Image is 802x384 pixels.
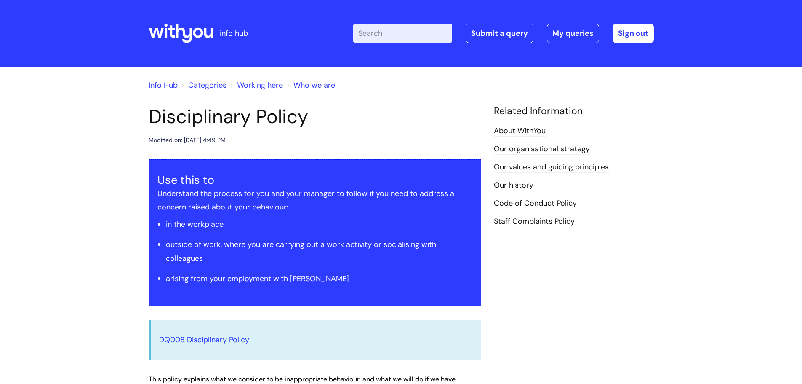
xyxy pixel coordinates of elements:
a: Code of Conduct Policy [494,198,577,209]
a: My queries [547,24,599,43]
p: info hub [220,27,248,40]
a: Our organisational strategy [494,144,590,155]
a: Submit a query [466,24,533,43]
a: Who we are [293,80,335,90]
li: Who we are [285,78,335,92]
h1: Disciplinary Policy [149,105,481,128]
li: Solution home [180,78,226,92]
a: Working here [237,80,283,90]
li: in the workplace [166,218,472,231]
li: arising from your employment with [PERSON_NAME] [166,272,472,285]
a: About WithYou [494,126,546,137]
a: Sign out [613,24,654,43]
input: Search [353,24,452,43]
li: outside of work, where you are carrying out a work activity or socialising with colleagues [166,238,472,265]
li: Working here [229,78,283,92]
a: Our values and guiding principles [494,162,609,173]
div: Modified on: [DATE] 4:49 PM [149,135,226,145]
a: Staff Complaints Policy [494,216,575,227]
a: DQ008 Disciplinary Policy [159,335,249,345]
h4: Related Information [494,105,654,117]
a: Categories [188,80,226,90]
div: | - [353,24,654,43]
p: Understand the process for you and your manager to follow if you need to address a concern raised... [157,187,472,214]
a: Our history [494,180,533,191]
h3: Use this to [157,173,472,187]
a: Info Hub [149,80,178,90]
